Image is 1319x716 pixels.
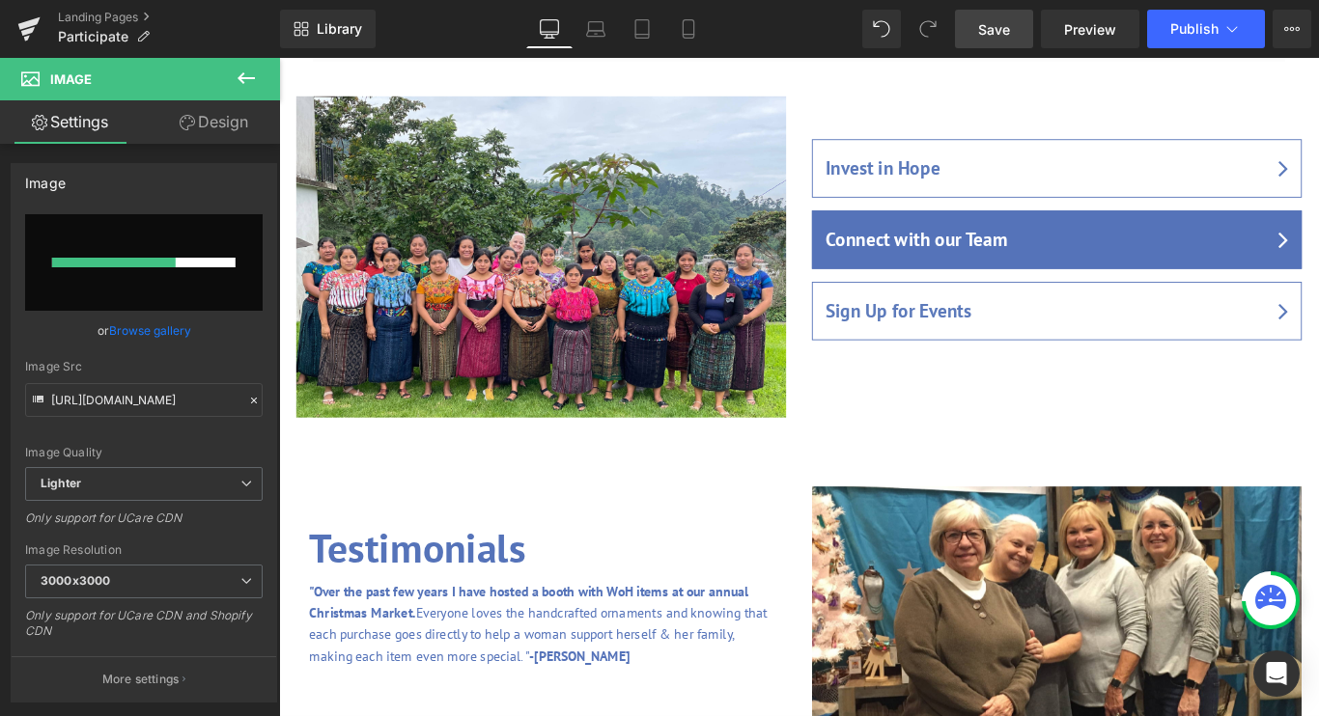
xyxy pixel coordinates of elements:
span: "Over the past few years I have hosted a booth with WoH items at our annual Christmas Market. [34,590,528,633]
button: Redo [909,10,947,48]
p: More settings [102,671,180,688]
a: Connect with our Team [614,190,818,217]
span: Image [50,71,92,87]
span: Publish [1170,21,1219,37]
div: Image Src [25,360,263,373]
div: Image Resolution [25,543,263,557]
a: Sign Up for Events [614,270,778,297]
a: Mobile [665,10,712,48]
a: Laptop [573,10,619,48]
span: Library [317,20,362,38]
p: Everyone loves the handcrafted ornaments and knowing that each purchase goes directly to help a w... [34,588,555,684]
h2: Testimonials [34,515,555,588]
button: Undo [862,10,901,48]
a: Tablet [619,10,665,48]
div: Image Quality [25,446,263,459]
a: Landing Pages [58,10,280,25]
a: Invest in Hope [614,110,743,137]
button: More settings [12,656,276,702]
b: Lighter [41,476,81,490]
span: Participate [58,29,128,44]
div: Image [25,164,66,191]
button: Publish [1147,10,1265,48]
a: New Library [280,10,376,48]
a: Desktop [526,10,573,48]
a: Preview [1041,10,1139,48]
div: Open Intercom Messenger [1253,650,1300,697]
span: Preview [1064,19,1116,40]
div: Only support for UCare CDN [25,510,263,538]
div: Only support for UCare CDN and Shopify CDN [25,608,263,651]
a: Design [144,100,284,144]
b: 3000x3000 [41,573,110,588]
button: More [1273,10,1311,48]
input: Link [25,383,263,417]
span: Save [978,19,1010,40]
div: or [25,320,263,341]
a: Browse gallery [109,314,191,347]
span: -[PERSON_NAME] [281,662,394,681]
